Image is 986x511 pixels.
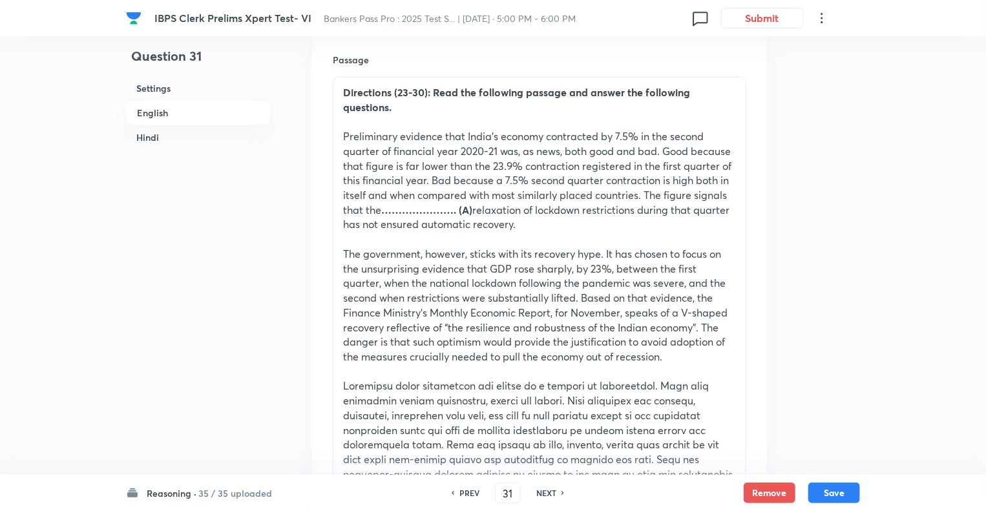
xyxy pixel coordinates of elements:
h6: 35 / 35 uploaded [198,486,272,500]
a: Company Logo [126,10,144,26]
span: IBPS Clerk Prelims Xpert Test- VI [154,11,311,25]
h6: English [126,100,271,125]
h6: NEXT [536,487,556,499]
p: The government, however, sticks with its recovery hype. It has chosen to focus on the unsurprisin... [343,247,736,364]
strong: Directions (23-30): Read the following passage and answer the following questions. [343,85,690,114]
h6: PREV [459,487,479,499]
h6: Passage [333,53,746,67]
h6: Reasoning · [147,486,196,500]
button: Remove [744,483,795,503]
span: Bankers Pass Pro : 2025 Test S... | [DATE] · 5:00 PM - 6:00 PM [324,12,576,25]
h6: Settings [126,76,271,100]
button: Submit [721,8,804,28]
h6: Hindi [126,125,271,149]
h4: Question 31 [126,47,271,76]
img: Company Logo [126,10,142,26]
p: Preliminary evidence that India’s economy contracted by 7.5% in the second quarter of financial y... [343,129,736,232]
button: Save [808,483,860,503]
strong: …………………. (A) [381,203,472,216]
